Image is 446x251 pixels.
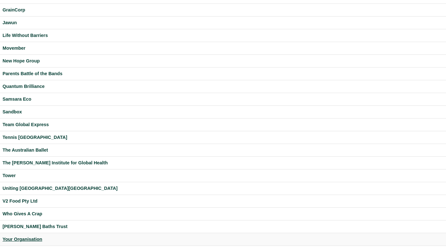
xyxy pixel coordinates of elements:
a: Samsara Eco [3,96,443,103]
a: GrainCorp [3,6,443,14]
a: [PERSON_NAME] Baths Trust [3,223,443,230]
a: The [PERSON_NAME] Institute for Global Health [3,159,443,167]
a: Who Gives A Crap [3,210,443,218]
a: The Australian Ballet [3,147,443,154]
a: Life Without Barriers [3,32,443,39]
a: Parents Battle of the Bands [3,70,443,77]
a: Tennis [GEOGRAPHIC_DATA] [3,134,443,141]
a: V2 Food Pty Ltd [3,197,443,205]
a: Team Global Express [3,121,443,128]
a: Jawun [3,19,443,26]
a: Sandbox [3,108,443,116]
a: Quantum Brilliance [3,83,443,90]
a: Tower [3,172,443,179]
a: Your Organisation [3,236,443,243]
a: New Hope Group [3,57,443,65]
a: Movember [3,45,443,52]
a: Uniting [GEOGRAPHIC_DATA][GEOGRAPHIC_DATA] [3,185,443,192]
